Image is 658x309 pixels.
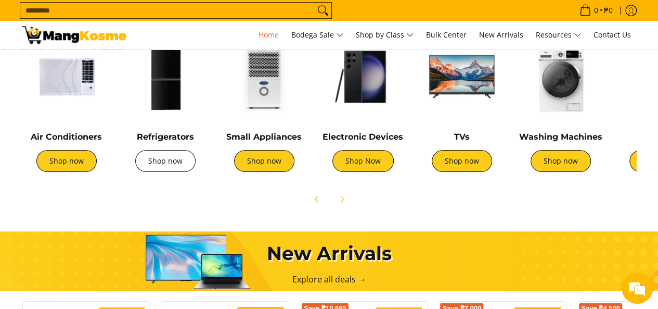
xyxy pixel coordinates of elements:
a: Bodega Sale [286,21,349,49]
span: 0 [592,7,600,14]
span: Bodega Sale [291,29,343,42]
span: Resources [536,29,581,42]
img: Air Conditioners [22,32,111,121]
a: Bulk Center [421,21,472,49]
a: New Arrivals [474,21,528,49]
nav: Main Menu [137,21,636,49]
a: TVs [454,132,470,142]
button: Search [315,3,331,18]
a: Shop now [432,150,492,172]
img: Refrigerators [121,32,210,121]
img: Mang Kosme: Your Home Appliances Warehouse Sale Partner! [22,26,126,44]
img: Washing Machines [517,32,605,121]
span: New Arrivals [479,30,523,40]
a: Resources [531,21,586,49]
span: Bulk Center [426,30,467,40]
a: Shop now [135,150,196,172]
span: Home [259,30,279,40]
button: Next [330,188,353,211]
a: Shop now [36,150,97,172]
span: Contact Us [594,30,631,40]
span: • [576,5,616,16]
a: Home [253,21,284,49]
img: Electronic Devices [319,32,407,121]
a: Washing Machines [519,132,602,142]
a: Explore all deals → [292,274,366,285]
span: ₱0 [602,7,614,14]
img: TVs [418,32,506,121]
a: Refrigerators [137,132,194,142]
a: Air Conditioners [31,132,102,142]
a: Electronic Devices [322,132,403,142]
a: Contact Us [588,21,636,49]
img: Small Appliances [220,32,308,121]
span: Shop by Class [356,29,414,42]
button: Previous [305,188,328,211]
a: Shop now [234,150,294,172]
a: Shop Now [332,150,394,172]
a: Shop now [531,150,591,172]
a: Small Appliances [226,132,302,142]
a: Shop by Class [351,21,419,49]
